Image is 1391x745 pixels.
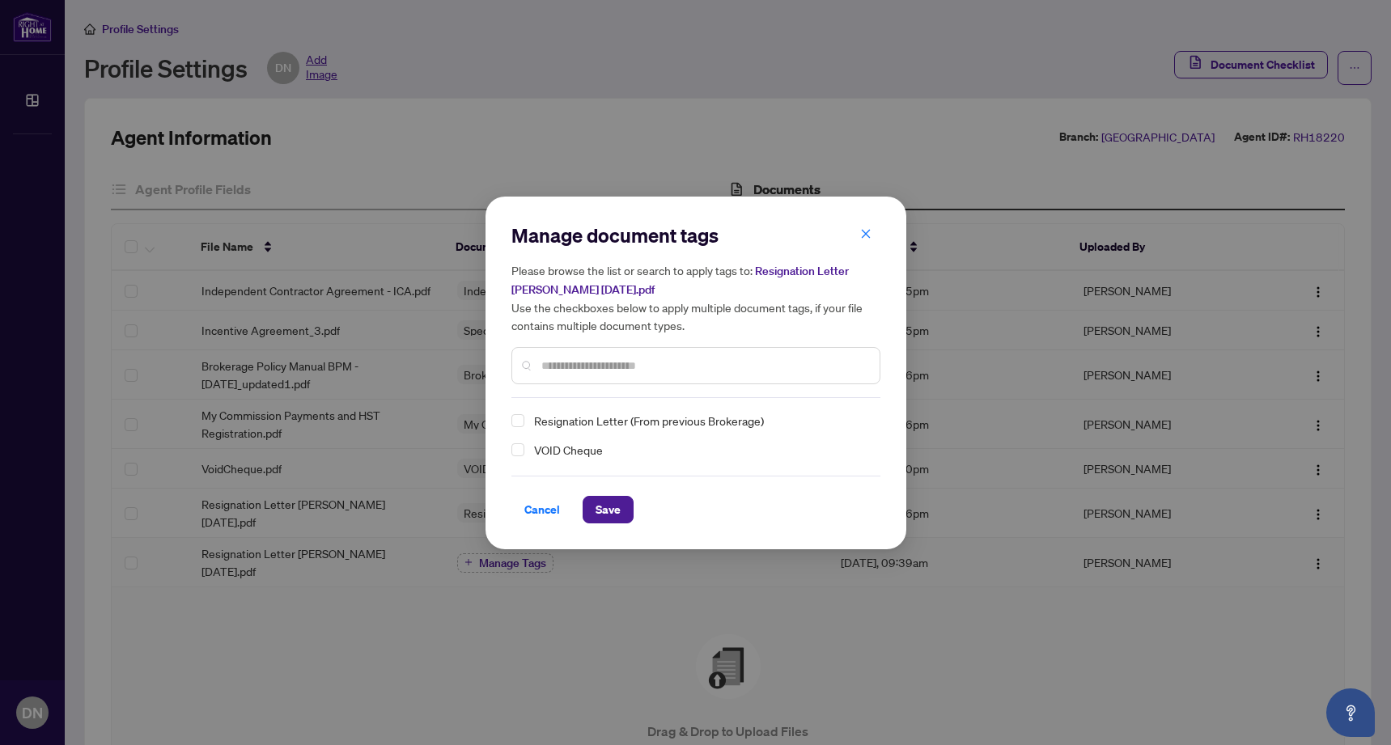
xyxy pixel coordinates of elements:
span: VOID Cheque [528,440,871,459]
button: Cancel [511,496,573,523]
h5: Please browse the list or search to apply tags to: Use the checkboxes below to apply multiple doc... [511,261,880,334]
span: Cancel [524,497,560,523]
span: Resignation Letter [PERSON_NAME] [DATE].pdf [511,264,849,297]
span: Select Resignation Letter (From previous Brokerage) [511,414,524,427]
span: Select VOID Cheque [511,443,524,456]
span: Resignation Letter (From previous Brokerage) [534,411,764,430]
button: Save [583,496,634,523]
span: Resignation Letter (From previous Brokerage) [528,411,871,430]
span: Save [596,497,621,523]
span: VOID Cheque [534,440,603,459]
h2: Manage document tags [511,222,880,248]
button: Open asap [1326,688,1375,737]
span: close [860,228,871,239]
